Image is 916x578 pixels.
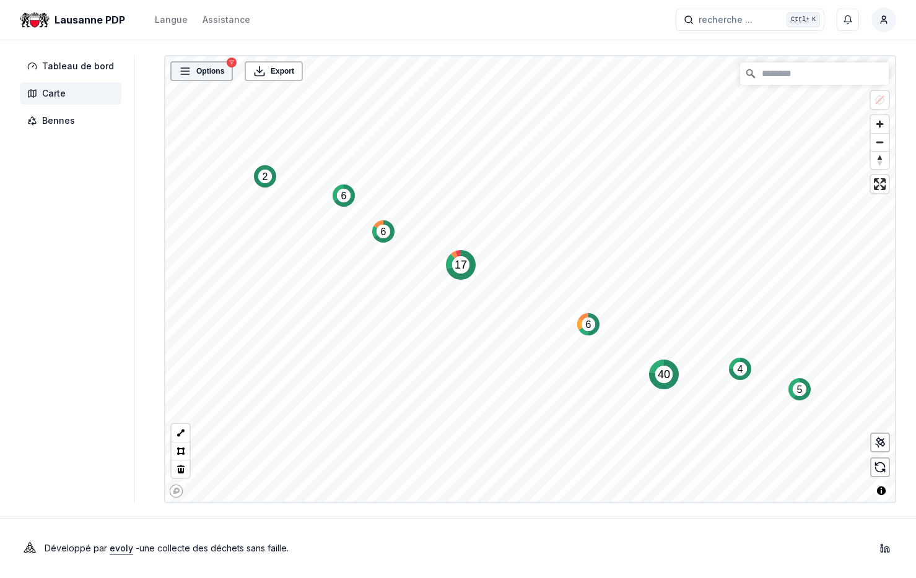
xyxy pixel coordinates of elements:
[165,56,902,504] canvas: Map
[577,313,600,335] div: Map marker
[45,540,289,557] p: Développé par - une collecte des déchets sans faille .
[20,110,126,132] a: Bennes
[871,175,889,193] button: Enter fullscreen
[871,152,889,169] span: Reset bearing to north
[333,184,355,207] div: Map marker
[871,151,889,169] button: Reset bearing to north
[788,378,811,400] div: Map marker
[586,319,591,330] text: 6
[658,368,670,381] text: 40
[699,14,752,26] span: recherche ...
[20,12,130,27] a: Lausanne PDP
[20,5,50,35] img: Lausanne PDP Logo
[110,543,133,553] a: evoly
[155,14,188,26] div: Langue
[20,55,126,77] a: Tableau de bord
[729,358,751,380] div: Map marker
[271,65,294,77] span: Export
[20,82,126,105] a: Carte
[738,364,743,374] text: 4
[42,114,75,127] span: Bennes
[871,115,889,133] button: Zoom in
[172,460,190,478] button: Delete
[649,360,679,389] div: Map marker
[372,220,395,243] div: Map marker
[172,424,190,442] button: LineString tool (l)
[42,87,66,100] span: Carte
[42,60,114,72] span: Tableau de bord
[254,165,276,188] div: Map marker
[341,191,347,201] text: 6
[797,384,803,395] text: 5
[740,63,889,85] input: Chercher
[446,250,476,280] div: Map marker
[676,9,824,31] button: recherche ...Ctrl+K
[871,134,889,151] span: Zoom out
[196,65,224,77] span: Options
[55,12,125,27] span: Lausanne PDP
[263,171,268,182] text: 2
[20,538,40,558] img: Evoly Logo
[172,442,190,460] button: Polygon tool (p)
[203,12,250,27] a: Assistance
[381,226,386,237] text: 6
[871,91,889,109] button: Location not available
[169,484,183,498] a: Mapbox logo
[455,259,467,271] text: 17
[155,12,188,27] button: Langue
[874,483,889,498] button: Toggle attribution
[871,133,889,151] button: Zoom out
